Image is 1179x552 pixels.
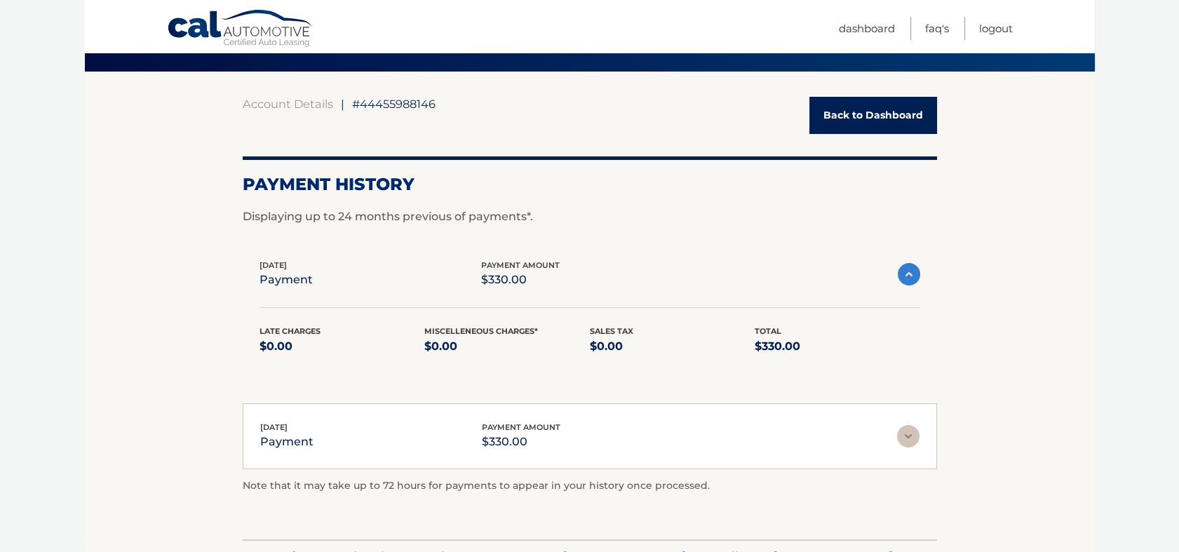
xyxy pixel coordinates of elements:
[898,263,920,285] img: accordion-active.svg
[925,17,949,40] a: FAQ's
[243,97,333,111] a: Account Details
[243,478,937,494] p: Note that it may take up to 72 hours for payments to appear in your history once processed.
[352,97,436,111] span: #44455988146
[424,337,590,356] p: $0.00
[167,9,314,50] a: Cal Automotive
[481,260,560,270] span: payment amount
[424,326,538,336] span: Miscelleneous Charges*
[590,326,633,336] span: Sales Tax
[809,97,937,134] a: Back to Dashboard
[839,17,895,40] a: Dashboard
[481,270,560,290] p: $330.00
[243,208,937,225] p: Displaying up to 24 months previous of payments*.
[755,337,920,356] p: $330.00
[243,174,937,195] h2: Payment History
[341,97,344,111] span: |
[260,422,288,432] span: [DATE]
[260,432,314,452] p: payment
[590,337,755,356] p: $0.00
[260,326,321,336] span: Late Charges
[897,425,919,447] img: accordion-rest.svg
[482,422,560,432] span: payment amount
[260,337,425,356] p: $0.00
[482,432,560,452] p: $330.00
[260,260,287,270] span: [DATE]
[260,270,313,290] p: payment
[755,326,781,336] span: Total
[979,17,1013,40] a: Logout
